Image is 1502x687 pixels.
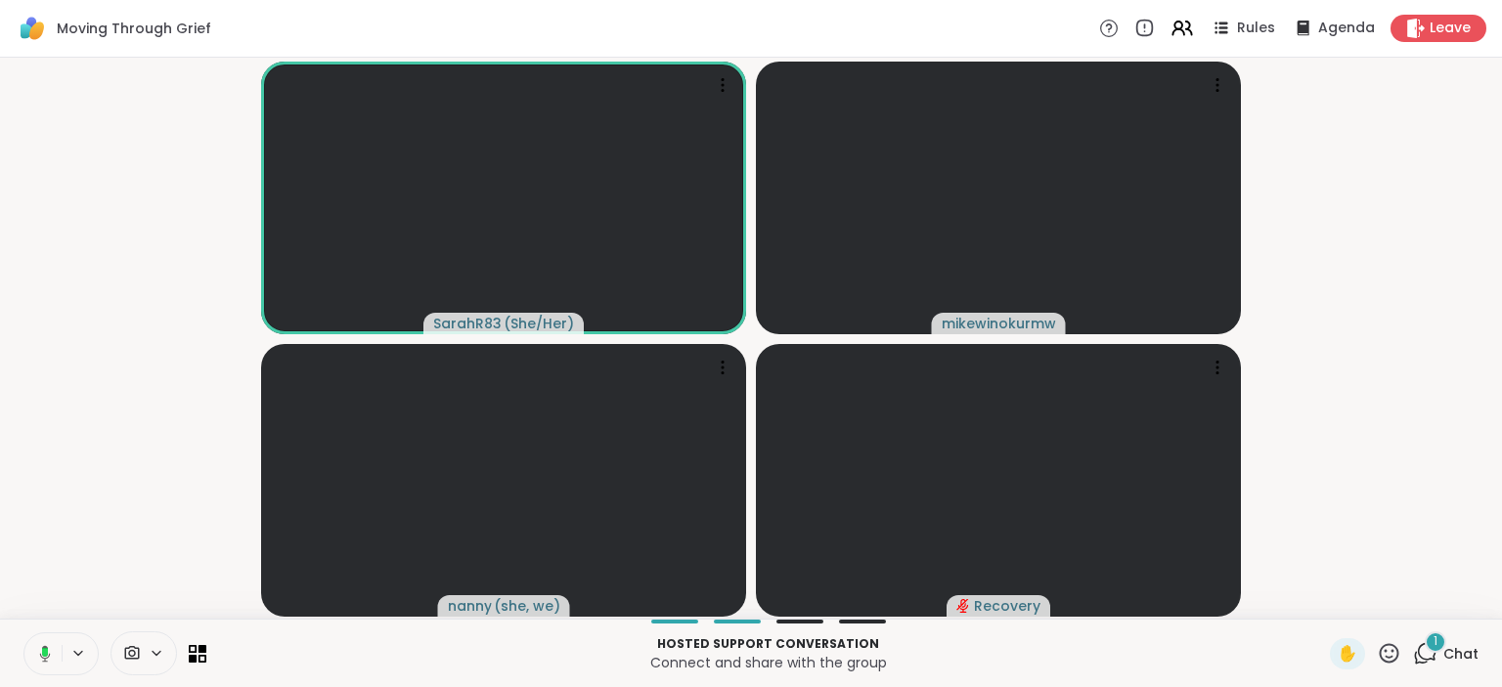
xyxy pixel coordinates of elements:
span: Moving Through Grief [57,19,211,38]
span: Recovery [974,596,1040,616]
img: ShareWell Logomark [16,12,49,45]
span: ( she, we ) [494,596,560,616]
span: Agenda [1318,19,1375,38]
span: ( She/Her ) [504,314,574,333]
p: Hosted support conversation [218,635,1318,653]
p: Connect and share with the group [218,653,1318,672]
span: audio-muted [956,599,970,613]
span: ✋ [1338,642,1357,666]
span: SarahR83 [433,314,502,333]
span: Chat [1443,644,1479,664]
span: Leave [1430,19,1471,38]
span: nanny [448,596,492,616]
span: mikewinokurmw [942,314,1056,333]
span: Rules [1237,19,1275,38]
span: 1 [1434,633,1437,650]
